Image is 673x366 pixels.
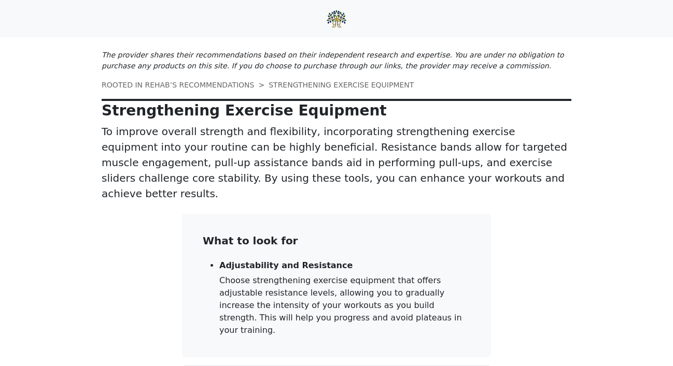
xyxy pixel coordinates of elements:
p: To improve overall strength and flexibility, incorporating strengthening exercise equipment into ... [102,124,571,201]
p: Strengthening Exercise Equipment [102,102,571,120]
p: The provider shares their recommendations based on their independent research and expertise. You ... [102,50,571,71]
p: What to look for [203,235,470,247]
p: Adjustability and Resistance [219,260,470,270]
p: Choose strengthening exercise equipment that offers adjustable resistance levels, allowing you to... [219,274,470,336]
img: Rooted in Rehab [327,10,346,28]
a: ROOTED IN REHAB’S RECOMMENDATIONS [102,81,254,89]
li: STRENGTHENING EXERCISE EQUIPMENT [254,80,414,91]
